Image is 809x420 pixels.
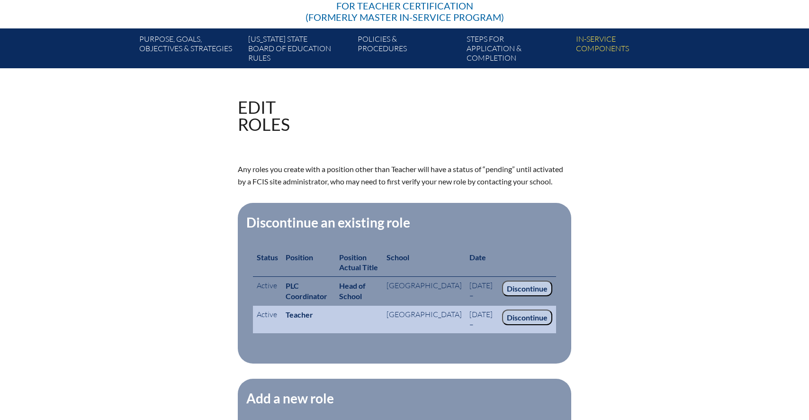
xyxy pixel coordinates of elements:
th: Position [282,248,335,276]
legend: Discontinue an existing role [245,214,411,230]
td: Active [253,306,282,334]
b: Head of School [339,281,366,301]
b: PLC Coordinator [286,281,327,301]
td: [DATE] – [466,276,498,305]
td: [GEOGRAPHIC_DATA] [383,276,466,305]
h1: Edit Roles [238,99,290,133]
input: Discontinue [502,310,552,326]
td: Active [253,276,282,305]
a: Purpose, goals,objectives & strategies [135,32,244,68]
a: Policies &Procedures [354,32,463,68]
th: Date [466,248,556,276]
a: In-servicecomponents [572,32,681,68]
th: Position Actual Title [335,248,383,276]
th: Status [253,248,282,276]
td: [DATE] – [466,306,498,334]
td: [GEOGRAPHIC_DATA] [383,306,466,334]
th: School [383,248,466,276]
p: Any roles you create with a position other than Teacher will have a status of “pending” until act... [238,163,571,188]
legend: Add a new role [245,390,335,406]
a: [US_STATE] StateBoard of Education rules [244,32,353,68]
input: Discontinue [502,281,552,297]
b: Teacher [286,310,313,319]
a: Steps forapplication & completion [463,32,572,68]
